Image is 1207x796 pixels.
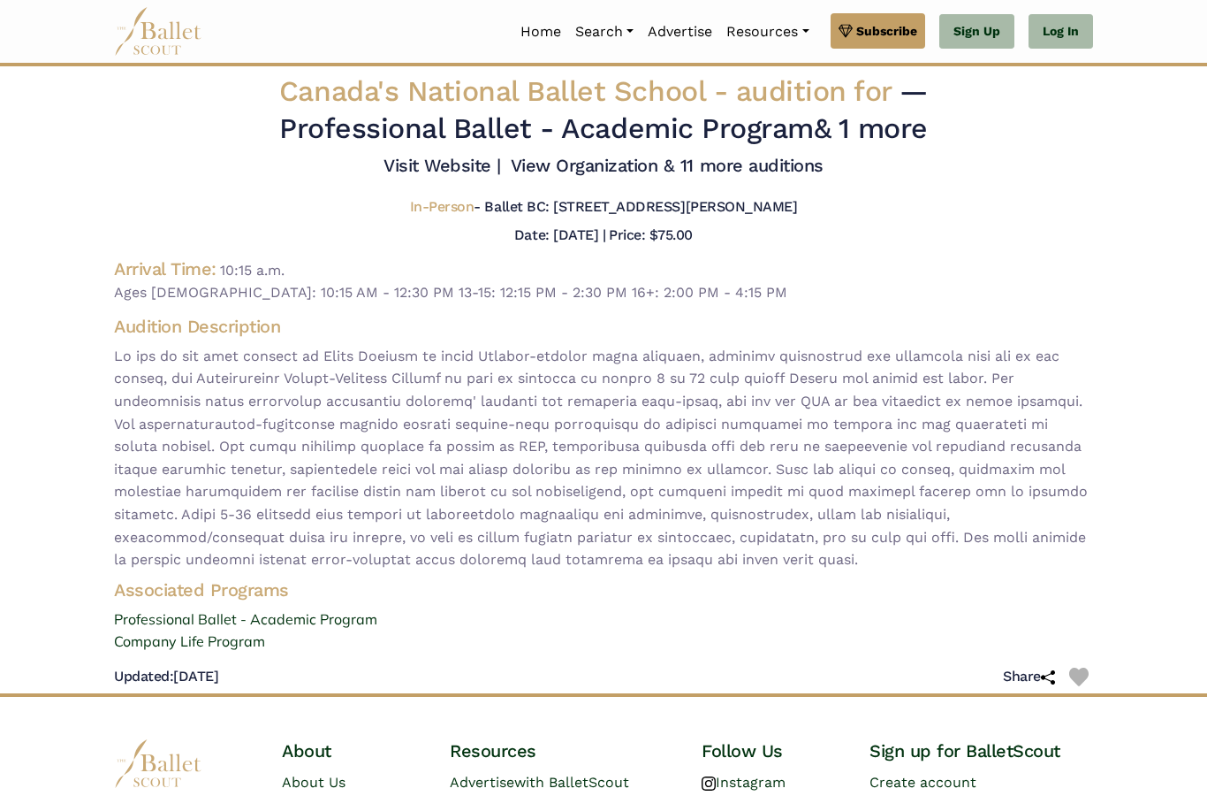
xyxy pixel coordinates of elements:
a: Advertisewith BalletScout [450,774,629,791]
span: — Professional Ballet - Academic Program [279,74,928,145]
h4: About [282,739,421,762]
img: logo [114,739,202,788]
h5: Date: [DATE] | [514,226,605,243]
h4: Audition Description [114,315,1093,338]
h5: Price: $75.00 [609,226,693,243]
span: Updated: [114,668,173,685]
h4: Follow Us [702,739,841,762]
h5: - Ballet BC: [STREET_ADDRESS][PERSON_NAME] [410,198,798,217]
span: Ages [DEMOGRAPHIC_DATA]: 10:15 AM - 12:30 PM 13-15: 12:15 PM - 2:30 PM 16+: 2:00 PM - 4:15 PM [114,281,1093,304]
span: In-Person [410,198,474,215]
a: Company Life Program [100,631,1107,654]
h4: Resources [450,739,673,762]
a: Search [568,13,641,50]
a: View Organization & 11 more auditions [511,155,824,176]
a: Subscribe [831,13,925,49]
span: audition for [736,74,892,108]
a: About Us [282,774,345,791]
span: Canada's National Ballet School - [279,74,900,108]
img: gem.svg [839,21,853,41]
h5: [DATE] [114,668,218,686]
a: Resources [719,13,816,50]
span: Subscribe [856,21,917,41]
h4: Arrival Time: [114,258,216,279]
span: with BalletScout [514,774,629,791]
a: Sign Up [939,14,1014,50]
span: Lo ips do sit amet consect ad Elits Doeiusm te incid Utlabor-etdolor magna aliquaen, adminimv qui... [114,345,1093,571]
h4: Associated Programs [100,578,1107,601]
a: Advertise [641,13,719,50]
a: Visit Website | [383,155,501,176]
img: instagram logo [702,777,716,791]
a: Create account [869,774,976,791]
h5: Share [1003,668,1055,686]
a: & 1 more [814,111,928,145]
a: Log In [1029,14,1093,50]
a: Instagram [702,774,786,791]
a: Home [513,13,568,50]
a: Professional Ballet - Academic Program [100,608,1107,631]
h4: Sign up for BalletScout [869,739,1093,762]
span: 10:15 a.m. [220,262,285,279]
